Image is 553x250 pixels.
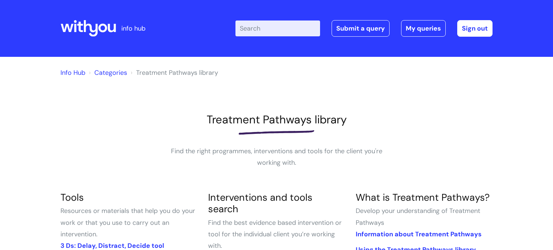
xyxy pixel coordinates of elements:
h1: Treatment Pathways library [60,113,493,126]
input: Search [235,21,320,36]
li: Treatment Pathways library [129,67,218,78]
li: Solution home [87,67,127,78]
a: Info Hub [60,68,85,77]
a: Interventions and tools search [208,191,313,215]
a: 3 Ds: Delay, Distract, Decide tool [60,241,164,250]
div: | - [235,20,493,37]
span: Develop your understanding of Treatment Pathways [356,206,480,227]
a: What is Treatment Pathways? [356,191,490,204]
a: My queries [401,20,446,37]
a: Information about Treatment Pathways [356,230,482,238]
a: Sign out [457,20,493,37]
p: Find the right programmes, interventions and tools for the client you're working with. [168,145,385,169]
a: Tools [60,191,84,204]
p: info hub [121,23,145,34]
span: Resources or materials that help you do your work or that you use to carry out an intervention. [60,206,195,238]
a: Submit a query [332,20,390,37]
a: Categories [94,68,127,77]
